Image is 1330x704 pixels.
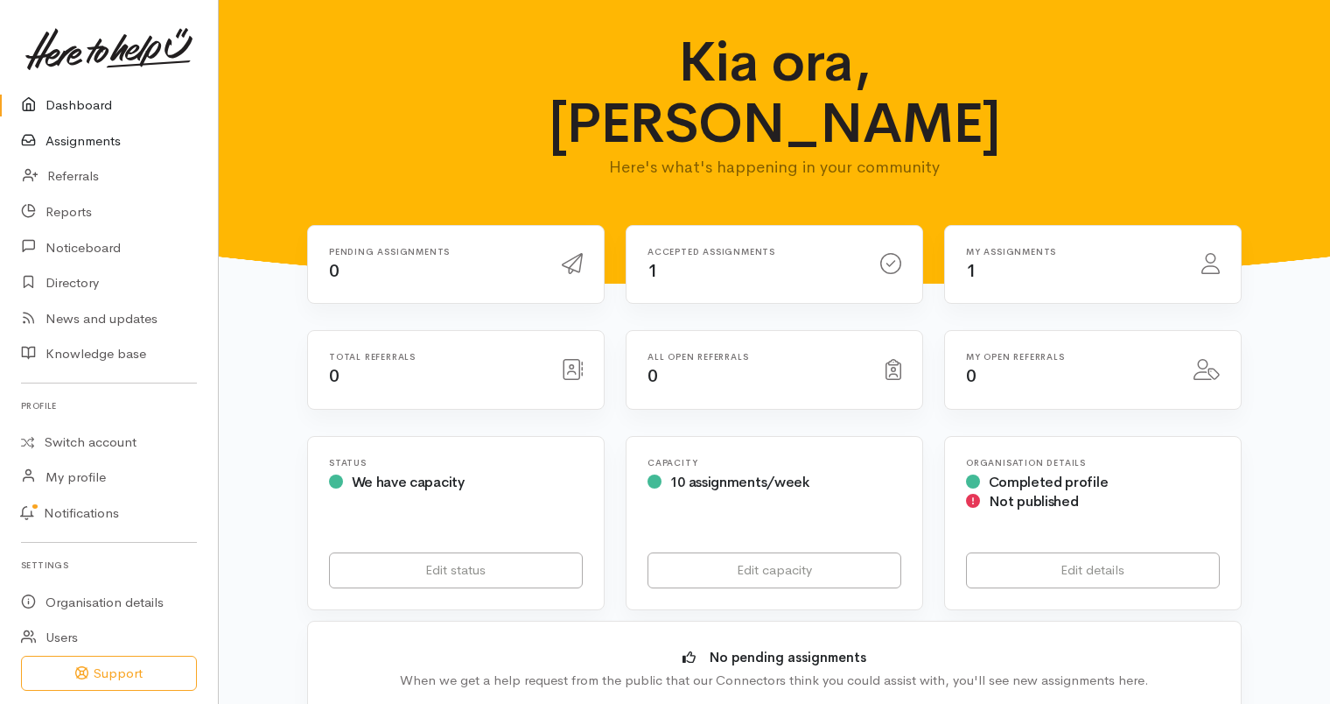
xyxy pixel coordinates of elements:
span: Not published [989,492,1079,510]
h6: Organisation Details [966,458,1220,468]
h6: My assignments [966,247,1180,257]
button: Support [21,656,197,692]
a: Edit status [329,553,583,588]
span: Completed profile [989,473,1109,491]
h6: Accepted assignments [647,247,859,257]
span: 1 [647,260,658,282]
a: Edit details [966,553,1220,588]
a: Edit capacity [647,553,901,588]
h6: Pending assignments [329,247,541,257]
h6: All open referrals [647,352,864,362]
span: We have capacity [352,473,465,491]
span: 10 assignments/week [670,473,809,491]
div: When we get a help request from the public that our Connectors think you could assist with, you'l... [334,671,1214,691]
h6: Total referrals [329,352,541,362]
span: 0 [966,365,976,387]
h6: Status [329,458,583,468]
b: No pending assignments [710,649,866,665]
span: 1 [966,260,976,282]
p: Here's what's happening in your community [518,155,1032,180]
h6: My open referrals [966,352,1172,362]
h6: Profile [21,394,197,418]
span: 0 [647,365,658,387]
h1: Kia ora, [PERSON_NAME] [518,32,1032,155]
span: 0 [329,260,339,282]
h6: Capacity [647,458,901,468]
span: 0 [329,365,339,387]
h6: Settings [21,553,197,577]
